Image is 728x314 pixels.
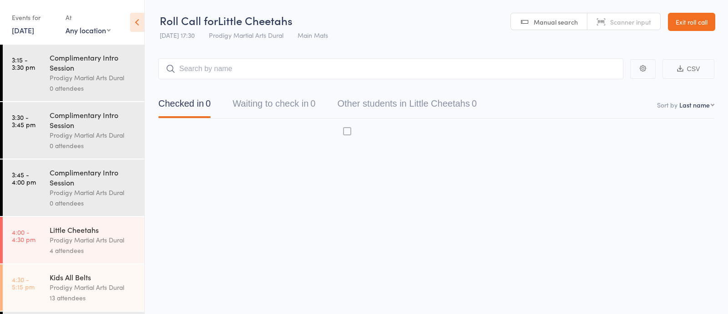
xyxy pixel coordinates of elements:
[12,276,35,290] time: 4:30 - 5:15 pm
[158,58,623,79] input: Search by name
[12,228,35,243] time: 4:00 - 4:30 pm
[3,102,144,159] a: 3:30 -3:45 pmComplimentary Intro SessionProdigy Martial Arts Dural0 attendees
[12,10,56,25] div: Events for
[160,13,218,28] span: Roll Call for
[12,113,35,128] time: 3:30 - 3:45 pm
[50,293,136,303] div: 13 attendees
[50,130,136,140] div: Prodigy Martial Arts Dural
[50,167,136,187] div: Complimentary Intro Session
[50,272,136,282] div: Kids All Belts
[50,83,136,93] div: 0 attendees
[50,198,136,208] div: 0 attendees
[310,98,315,108] div: 0
[50,225,136,235] div: Little Cheetahs
[3,160,144,216] a: 3:45 -4:00 pmComplimentary Intro SessionProdigy Martial Arts Dural0 attendees
[668,13,715,31] a: Exit roll call
[610,17,651,26] span: Scanner input
[534,17,578,26] span: Manual search
[50,245,136,256] div: 4 attendees
[50,235,136,245] div: Prodigy Martial Arts Dural
[50,187,136,198] div: Prodigy Martial Arts Dural
[3,264,144,311] a: 4:30 -5:15 pmKids All BeltsProdigy Martial Arts Dural13 attendees
[206,98,211,108] div: 0
[298,31,328,40] span: Main Mats
[50,52,136,72] div: Complimentary Intro Session
[209,31,283,40] span: Prodigy Martial Arts Dural
[657,100,677,109] label: Sort by
[233,94,315,118] button: Waiting to check in0
[12,25,34,35] a: [DATE]
[3,217,144,263] a: 4:00 -4:30 pmLittle CheetahsProdigy Martial Arts Dural4 attendees
[50,72,136,83] div: Prodigy Martial Arts Dural
[66,10,111,25] div: At
[158,94,211,118] button: Checked in0
[50,140,136,151] div: 0 attendees
[12,56,35,71] time: 3:15 - 3:30 pm
[218,13,293,28] span: Little Cheetahs
[3,45,144,101] a: 3:15 -3:30 pmComplimentary Intro SessionProdigy Martial Arts Dural0 attendees
[50,110,136,130] div: Complimentary Intro Session
[66,25,111,35] div: Any location
[50,282,136,293] div: Prodigy Martial Arts Dural
[160,31,195,40] span: [DATE] 17:30
[337,94,476,118] button: Other students in Little Cheetahs0
[12,171,36,185] time: 3:45 - 4:00 pm
[679,100,710,109] div: Last name
[472,98,477,108] div: 0
[662,59,714,79] button: CSV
